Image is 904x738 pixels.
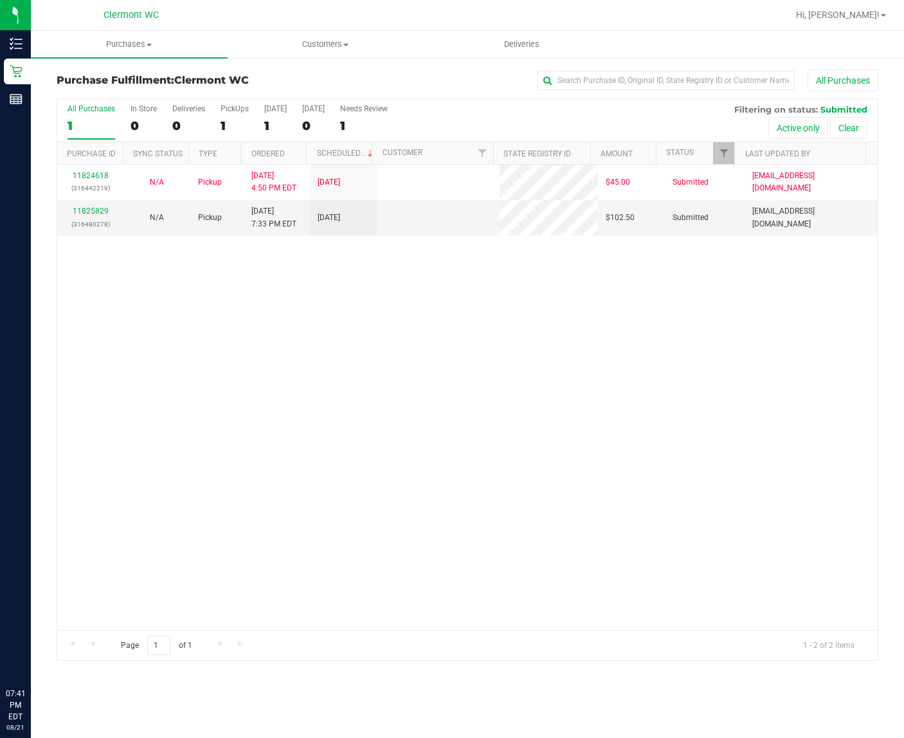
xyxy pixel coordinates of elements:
button: Active only [768,117,828,139]
inline-svg: Retail [10,65,23,78]
a: Purchases [31,31,228,58]
input: Search Purchase ID, Original ID, State Registry ID or Customer Name... [538,71,795,90]
div: 1 [340,118,388,133]
button: N/A [150,212,164,224]
span: Not Applicable [150,213,164,222]
a: Filter [713,142,734,164]
inline-svg: Inventory [10,37,23,50]
span: Pickup [198,176,222,189]
a: Sync Status [133,149,183,158]
a: Type [199,149,217,158]
a: Amount [601,149,633,158]
span: Clermont WC [174,74,249,86]
span: Customers [228,39,424,50]
span: [DATE] [318,176,340,189]
a: Customer [383,148,422,157]
a: Status [666,148,694,157]
span: Deliveries [487,39,557,50]
div: [DATE] [302,104,325,113]
span: Filtering on status: [734,104,818,115]
input: 1 [147,636,170,656]
a: Scheduled [317,149,375,158]
span: [DATE] 7:33 PM EDT [251,205,296,230]
a: State Registry ID [503,149,571,158]
a: Customers [228,31,424,58]
div: Deliveries [172,104,205,113]
a: Ordered [251,149,285,158]
div: 1 [68,118,115,133]
span: Submitted [673,176,709,189]
div: 1 [221,118,249,133]
button: N/A [150,176,164,189]
span: Not Applicable [150,178,164,187]
span: $45.00 [606,176,630,189]
span: Purchases [31,39,228,50]
div: 1 [264,118,287,133]
a: Last Updated By [745,149,810,158]
p: (316480278) [65,218,116,230]
span: [DATE] [318,212,340,224]
div: All Purchases [68,104,115,113]
p: 07:41 PM EDT [6,688,25,723]
a: Deliveries [424,31,620,58]
span: 1 - 2 of 2 items [793,636,865,655]
div: PickUps [221,104,249,113]
inline-svg: Reports [10,93,23,106]
span: [EMAIL_ADDRESS][DOMAIN_NAME] [752,205,870,230]
div: [DATE] [264,104,287,113]
span: Hi, [PERSON_NAME]! [796,10,880,20]
span: Submitted [673,212,709,224]
span: $102.50 [606,212,635,224]
iframe: Resource center [13,635,51,674]
div: 0 [131,118,157,133]
span: Clermont WC [104,10,159,21]
div: 0 [172,118,205,133]
h3: Purchase Fulfillment: [57,75,330,86]
button: Clear [830,117,867,139]
a: Purchase ID [67,149,116,158]
div: 0 [302,118,325,133]
span: Pickup [198,212,222,224]
span: Page of 1 [110,636,203,656]
button: All Purchases [808,69,878,91]
div: In Store [131,104,157,113]
a: 11824618 [73,171,109,180]
span: [EMAIL_ADDRESS][DOMAIN_NAME] [752,170,870,194]
a: Filter [472,142,493,164]
p: (316442219) [65,182,116,194]
span: [DATE] 4:50 PM EDT [251,170,296,194]
p: 08/21 [6,723,25,732]
a: 11825829 [73,207,109,216]
div: Needs Review [340,104,388,113]
span: Submitted [820,104,867,115]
